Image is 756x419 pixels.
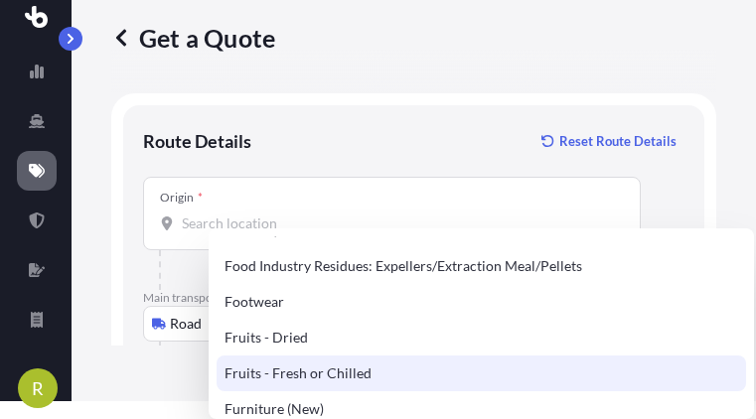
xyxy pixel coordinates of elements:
p: Route Details [143,129,251,153]
div: Origin [160,190,203,206]
span: R [32,378,44,398]
span: Road [170,314,202,334]
div: Fruits - Dried [217,320,746,355]
div: Food Industry Residues: Expellers/Extraction Meal/Pellets [217,248,746,284]
p: Main transport mode [143,290,684,306]
p: Reset Route Details [559,131,677,151]
p: Get a Quote [111,22,275,54]
input: Origin [182,213,616,233]
div: Footwear [217,284,746,320]
div: Fruits - Fresh or Chilled [217,355,746,391]
button: Select transport [143,306,282,342]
